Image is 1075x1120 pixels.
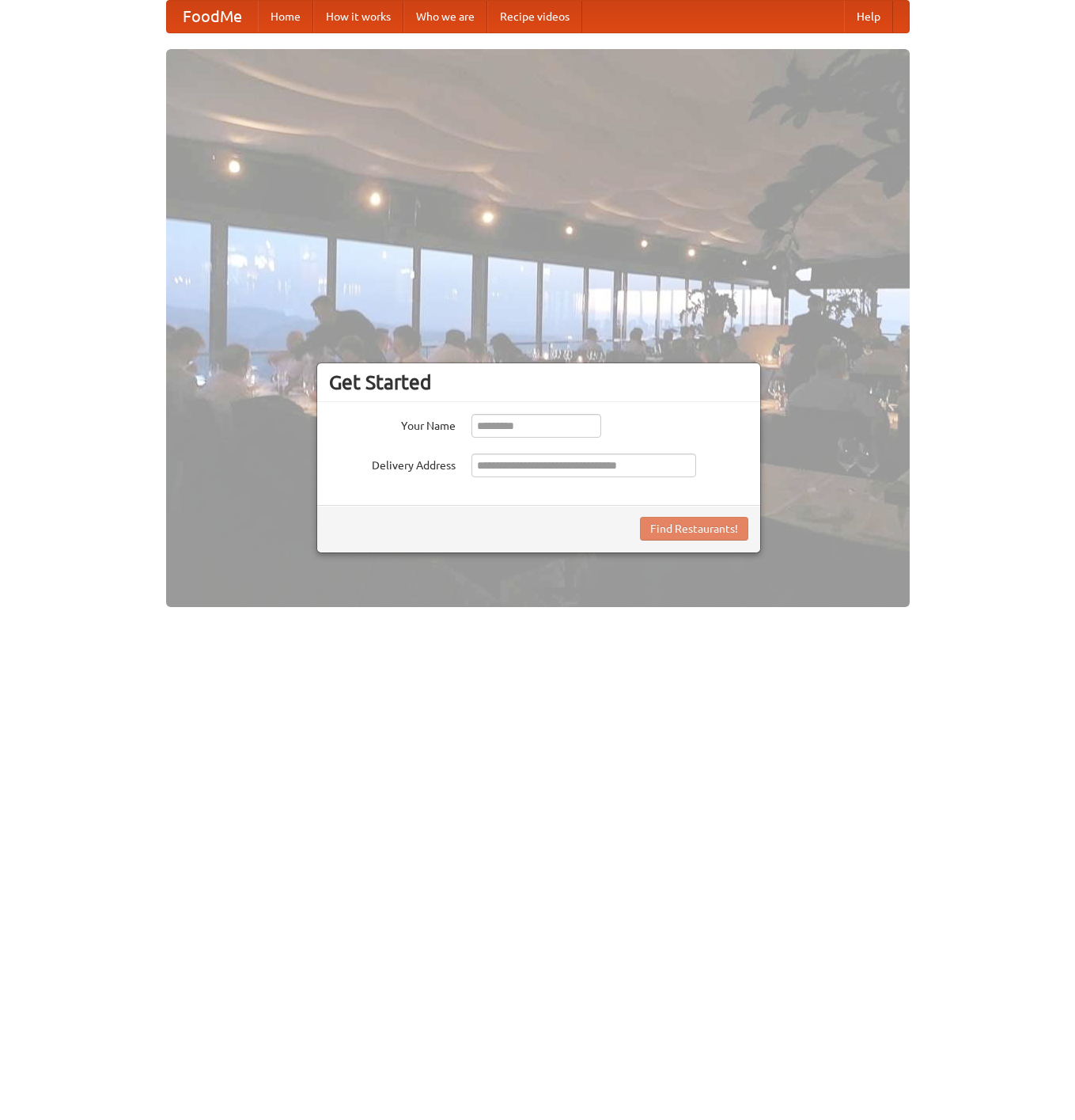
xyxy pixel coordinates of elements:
[844,1,893,32] a: Help
[487,1,582,32] a: Recipe videos
[403,1,487,32] a: Who we are
[329,414,456,434] label: Your Name
[640,517,748,541] button: Find Restaurants!
[329,454,456,473] label: Delivery Address
[167,1,258,32] a: FoodMe
[258,1,313,32] a: Home
[329,370,748,394] h3: Get Started
[313,1,403,32] a: How it works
